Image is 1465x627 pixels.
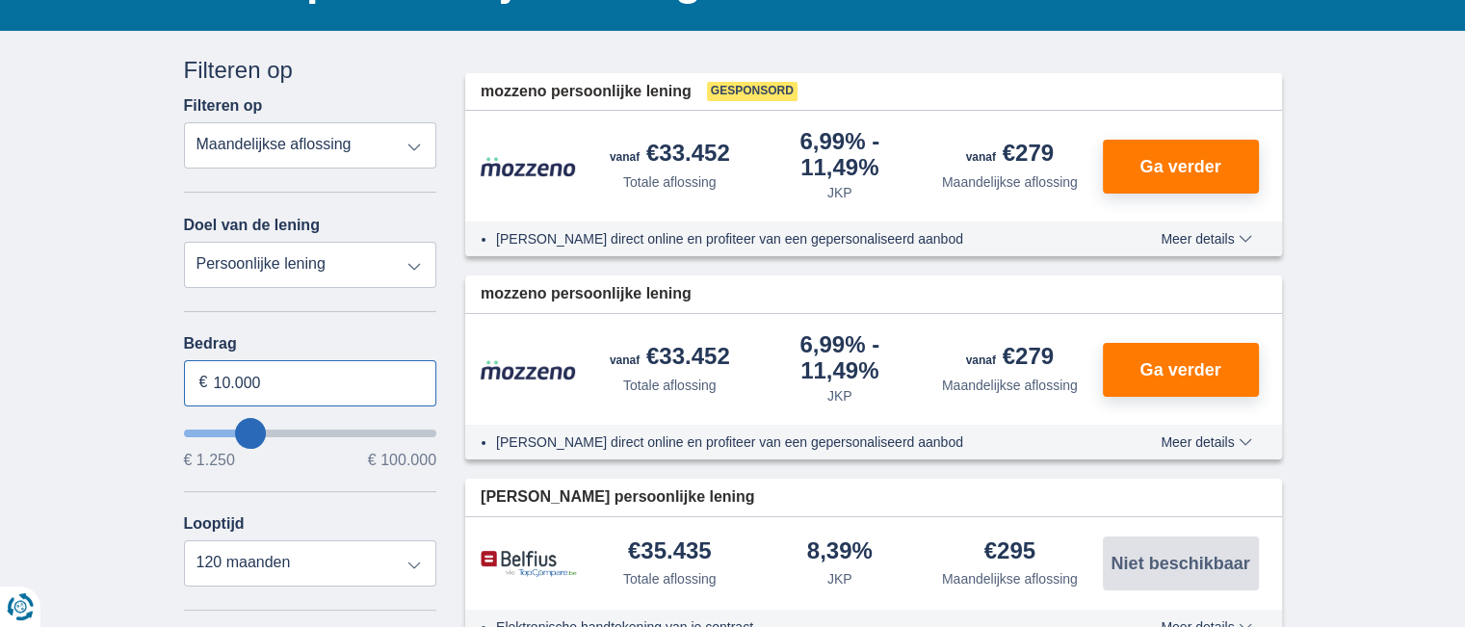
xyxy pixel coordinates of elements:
div: Totale aflossing [623,569,717,588]
span: € [199,372,208,394]
div: Totale aflossing [623,172,717,192]
span: Niet beschikbaar [1111,555,1249,572]
div: Maandelijkse aflossing [942,376,1078,395]
label: Bedrag [184,335,437,353]
span: Meer details [1161,435,1251,449]
button: Niet beschikbaar [1103,536,1259,590]
button: Ga verder [1103,140,1259,194]
span: € 100.000 [368,453,436,468]
button: Meer details [1146,231,1266,247]
div: 8,39% [807,539,873,565]
img: product.pl.alt Mozzeno [481,156,577,177]
div: Totale aflossing [623,376,717,395]
div: €33.452 [610,142,730,169]
img: product.pl.alt Belfius [481,550,577,578]
div: Maandelijkse aflossing [942,569,1078,588]
button: Meer details [1146,434,1266,450]
div: 6,99% [763,333,918,382]
div: JKP [827,569,852,588]
span: Gesponsord [707,82,798,101]
label: Filteren op [184,97,263,115]
button: Ga verder [1103,343,1259,397]
span: Ga verder [1139,158,1220,175]
div: JKP [827,183,852,202]
li: [PERSON_NAME] direct online en profiteer van een gepersonaliseerd aanbod [496,432,1090,452]
li: [PERSON_NAME] direct online en profiteer van een gepersonaliseerd aanbod [496,229,1090,248]
div: €295 [984,539,1035,565]
span: [PERSON_NAME] persoonlijke lening [481,486,754,509]
span: Ga verder [1139,361,1220,379]
label: Looptijd [184,515,245,533]
label: Doel van de lening [184,217,320,234]
div: €33.452 [610,345,730,372]
input: wantToBorrow [184,430,437,437]
span: mozzeno persoonlijke lening [481,81,692,103]
div: €279 [966,142,1054,169]
div: JKP [827,386,852,405]
span: € 1.250 [184,453,235,468]
div: Filteren op [184,54,437,87]
div: 6,99% [763,130,918,179]
img: product.pl.alt Mozzeno [481,359,577,380]
span: mozzeno persoonlijke lening [481,283,692,305]
div: €279 [966,345,1054,372]
span: Meer details [1161,232,1251,246]
div: €35.435 [628,539,712,565]
div: Maandelijkse aflossing [942,172,1078,192]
